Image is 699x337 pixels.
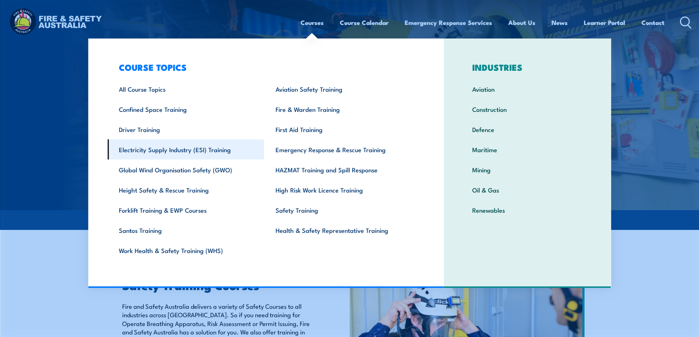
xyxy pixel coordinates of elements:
[108,62,421,72] h3: COURSE TOPICS
[461,99,594,119] a: Construction
[461,119,594,139] a: Defence
[264,99,421,119] a: Fire & Warden Training
[108,160,264,180] a: Global Wind Organisation Safety (GWO)
[264,200,421,220] a: Safety Training
[264,160,421,180] a: HAZMAT Training and Spill Response
[641,13,665,32] a: Contact
[340,13,389,32] a: Course Calendar
[108,79,264,99] a: All Course Topics
[122,280,316,290] h2: Safety Training Courses
[508,13,535,32] a: About Us
[108,200,264,220] a: Forklift Training & EWP Courses
[264,119,421,139] a: First Aid Training
[461,79,594,99] a: Aviation
[108,180,264,200] a: Height Safety & Rescue Training
[461,139,594,160] a: Maritime
[264,180,421,200] a: High Risk Work Licence Training
[264,79,421,99] a: Aviation Safety Training
[264,139,421,160] a: Emergency Response & Rescue Training
[405,13,492,32] a: Emergency Response Services
[461,160,594,180] a: Mining
[108,139,264,160] a: Electricity Supply Industry (ESI) Training
[108,119,264,139] a: Driver Training
[108,240,264,260] a: Work Health & Safety Training (WHS)
[584,13,625,32] a: Learner Portal
[108,220,264,240] a: Santos Training
[551,13,568,32] a: News
[461,180,594,200] a: Oil & Gas
[461,200,594,220] a: Renewables
[108,99,264,119] a: Confined Space Training
[264,220,421,240] a: Health & Safety Representative Training
[461,62,594,72] h3: INDUSTRIES
[301,13,324,32] a: Courses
